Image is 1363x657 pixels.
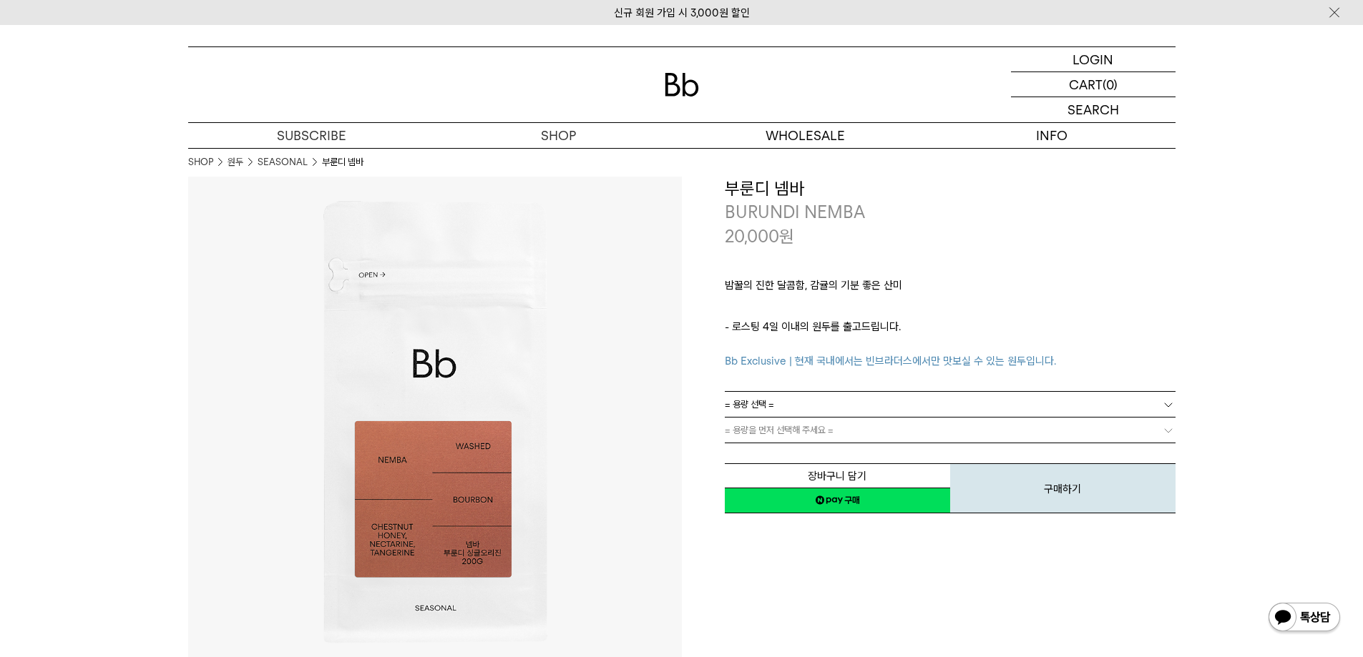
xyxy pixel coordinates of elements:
[665,73,699,97] img: 로고
[1068,97,1119,122] p: SEARCH
[725,392,774,417] span: = 용량 선택 =
[1011,72,1176,97] a: CART (0)
[435,123,682,148] a: SHOP
[725,224,794,249] p: 20,000
[228,155,243,169] a: 원두
[682,123,929,148] p: WHOLESALE
[725,318,1176,370] p: - 로스팅 4일 이내의 원두를 출고드립니다.
[725,463,950,488] button: 장바구니 담기
[1069,72,1103,97] p: CART
[725,301,1176,318] p: ㅤ
[725,277,1176,301] p: 밤꿀의 진한 달콤함, 감귤의 기분 좋은 산미
[188,155,213,169] a: SHOP
[929,123,1176,148] p: INFO
[258,155,308,169] a: SEASONAL
[725,177,1176,201] h3: 부룬디 넴바
[725,488,950,513] a: 새창
[1267,601,1342,636] img: 카카오톡 채널 1:1 채팅 버튼
[725,200,1176,224] p: BURUNDI NEMBA
[1073,47,1113,71] p: LOGIN
[188,123,435,148] a: SUBSCRIBE
[322,155,363,169] li: 부룬디 넴바
[950,463,1176,513] button: 구매하기
[1011,47,1176,72] a: LOGIN
[725,355,1056,367] span: Bb Exclusive | 현재 국내에서는 빈브라더스에서만 맛보실 수 있는 원두입니다.
[1103,72,1118,97] p: (0)
[779,226,794,247] span: 원
[614,6,750,19] a: 신규 회원 가입 시 3,000원 할인
[725,418,834,443] span: = 용량을 먼저 선택해 주세요 =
